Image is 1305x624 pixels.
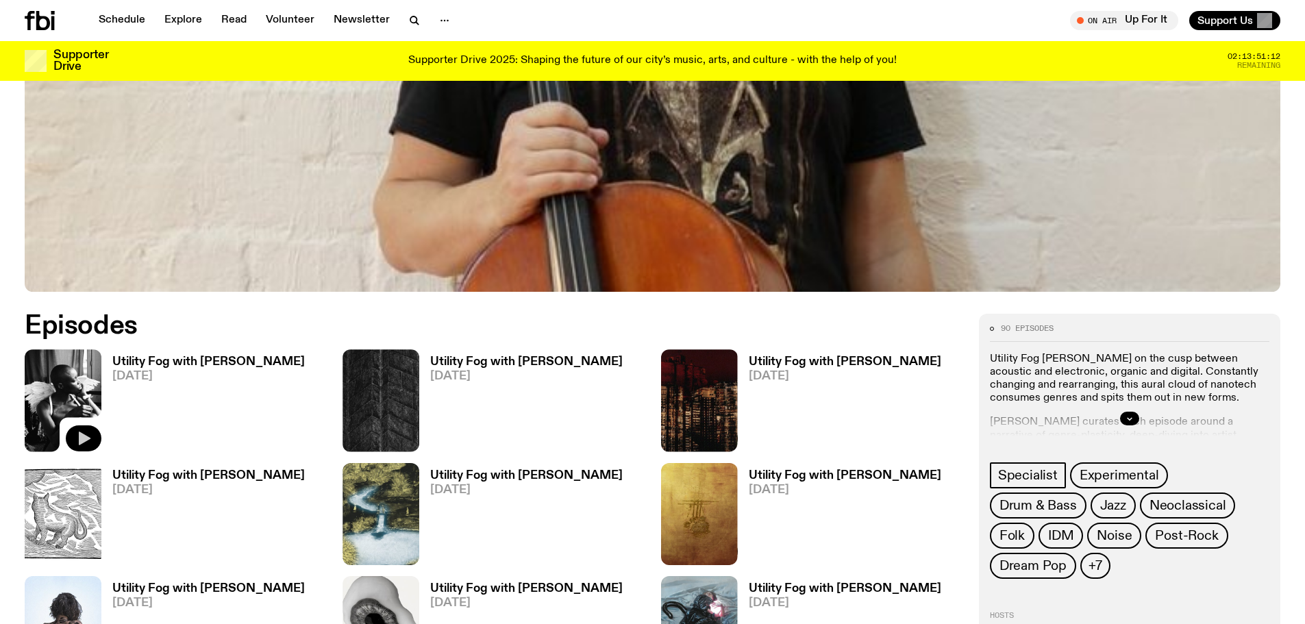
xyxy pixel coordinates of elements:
[990,462,1066,488] a: Specialist
[749,470,941,482] h3: Utility Fog with [PERSON_NAME]
[1237,62,1280,69] span: Remaining
[430,597,623,609] span: [DATE]
[25,314,856,338] h2: Episodes
[343,349,419,451] img: Cover of Giuseppe Ielasi's album "an insistence on material vol.2"
[999,558,1067,573] span: Dream Pop
[112,484,305,496] span: [DATE]
[25,349,101,451] img: Cover of Ho99o9's album Tomorrow We Escape
[430,583,623,595] h3: Utility Fog with [PERSON_NAME]
[1145,523,1228,549] a: Post-Rock
[1097,528,1132,543] span: Noise
[430,371,623,382] span: [DATE]
[419,356,623,451] a: Utility Fog with [PERSON_NAME][DATE]
[990,553,1076,579] a: Dream Pop
[25,463,101,565] img: Cover for Kansai Bruises by Valentina Magaletti & YPY
[1189,11,1280,30] button: Support Us
[112,371,305,382] span: [DATE]
[325,11,398,30] a: Newsletter
[430,470,623,482] h3: Utility Fog with [PERSON_NAME]
[749,484,941,496] span: [DATE]
[213,11,255,30] a: Read
[1087,523,1141,549] a: Noise
[999,528,1025,543] span: Folk
[661,349,738,451] img: Cover to (SAFETY HAZARD) مخاطر السلامة by electroneya, MARTINA and TNSXORDS
[1228,53,1280,60] span: 02:13:51:12
[430,356,623,368] h3: Utility Fog with [PERSON_NAME]
[1001,325,1054,332] span: 90 episodes
[112,597,305,609] span: [DATE]
[990,523,1034,549] a: Folk
[1140,492,1236,519] a: Neoclassical
[343,463,419,565] img: Cover of Corps Citoyen album Barrani
[998,468,1058,483] span: Specialist
[419,470,623,565] a: Utility Fog with [PERSON_NAME][DATE]
[999,498,1077,513] span: Drum & Bass
[258,11,323,30] a: Volunteer
[1039,523,1083,549] a: IDM
[112,356,305,368] h3: Utility Fog with [PERSON_NAME]
[1080,553,1110,579] button: +7
[101,470,305,565] a: Utility Fog with [PERSON_NAME][DATE]
[53,49,108,73] h3: Supporter Drive
[1197,14,1253,27] span: Support Us
[1089,558,1102,573] span: +7
[101,356,305,451] a: Utility Fog with [PERSON_NAME][DATE]
[990,353,1269,405] p: Utility Fog [PERSON_NAME] on the cusp between acoustic and electronic, organic and digital. Const...
[749,371,941,382] span: [DATE]
[1100,498,1126,513] span: Jazz
[408,55,897,67] p: Supporter Drive 2025: Shaping the future of our city’s music, arts, and culture - with the help o...
[1091,492,1136,519] a: Jazz
[156,11,210,30] a: Explore
[749,583,941,595] h3: Utility Fog with [PERSON_NAME]
[112,470,305,482] h3: Utility Fog with [PERSON_NAME]
[1149,498,1226,513] span: Neoclassical
[1048,528,1073,543] span: IDM
[90,11,153,30] a: Schedule
[430,484,623,496] span: [DATE]
[738,356,941,451] a: Utility Fog with [PERSON_NAME][DATE]
[1070,11,1178,30] button: On AirUp For It
[749,597,941,609] span: [DATE]
[990,492,1086,519] a: Drum & Bass
[112,583,305,595] h3: Utility Fog with [PERSON_NAME]
[749,356,941,368] h3: Utility Fog with [PERSON_NAME]
[1080,468,1159,483] span: Experimental
[661,463,738,565] img: Cover for EYDN's single "Gold"
[1070,462,1169,488] a: Experimental
[738,470,941,565] a: Utility Fog with [PERSON_NAME][DATE]
[1155,528,1218,543] span: Post-Rock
